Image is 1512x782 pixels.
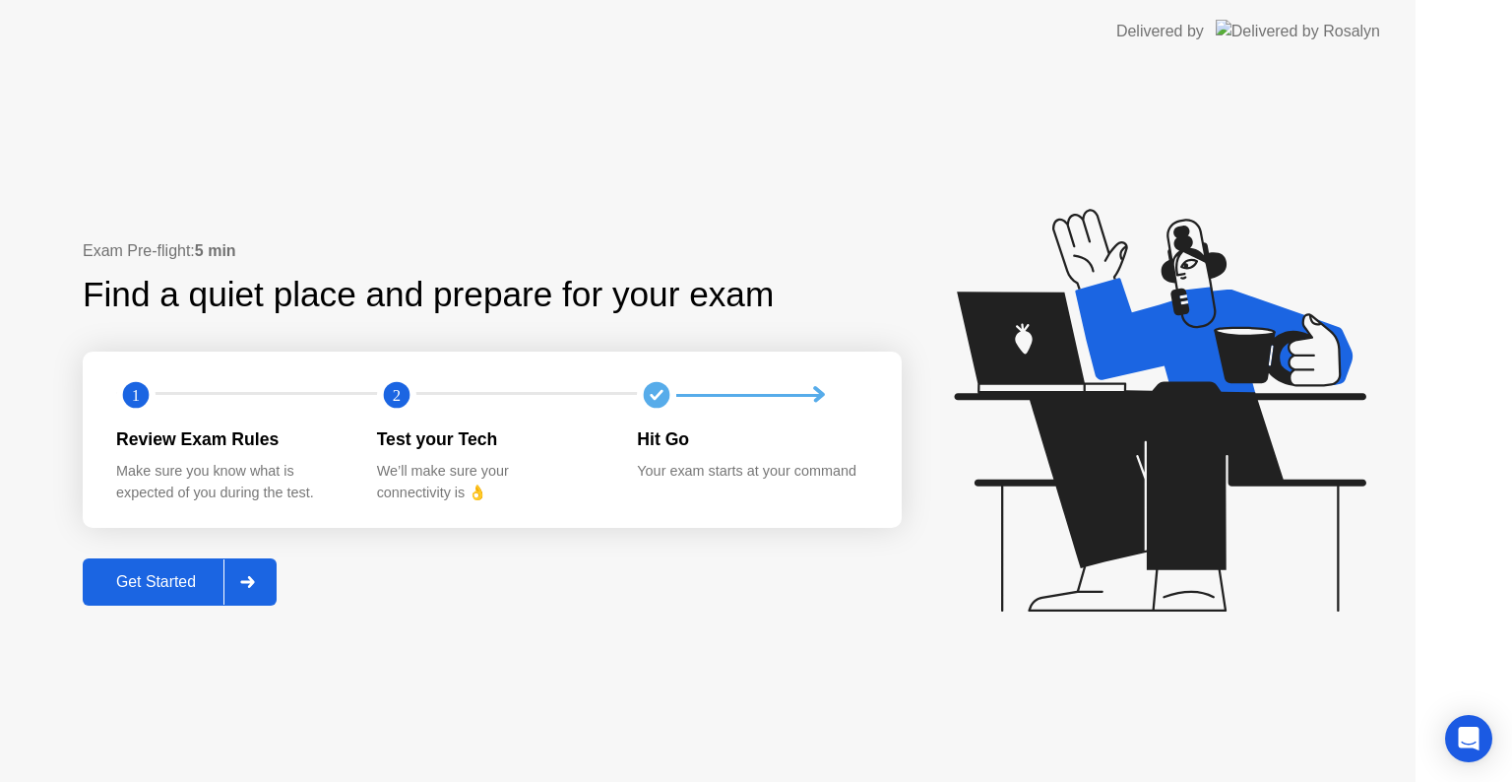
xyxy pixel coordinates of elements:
[1445,715,1492,762] div: Open Intercom Messenger
[195,242,236,259] b: 5 min
[132,386,140,405] text: 1
[377,461,606,503] div: We’ll make sure your connectivity is 👌
[83,558,277,606] button: Get Started
[637,426,866,452] div: Hit Go
[83,239,902,263] div: Exam Pre-flight:
[1216,20,1380,42] img: Delivered by Rosalyn
[116,461,346,503] div: Make sure you know what is expected of you during the test.
[393,386,401,405] text: 2
[89,573,223,591] div: Get Started
[1116,20,1204,43] div: Delivered by
[377,426,606,452] div: Test your Tech
[116,426,346,452] div: Review Exam Rules
[83,269,777,321] div: Find a quiet place and prepare for your exam
[637,461,866,483] div: Your exam starts at your command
